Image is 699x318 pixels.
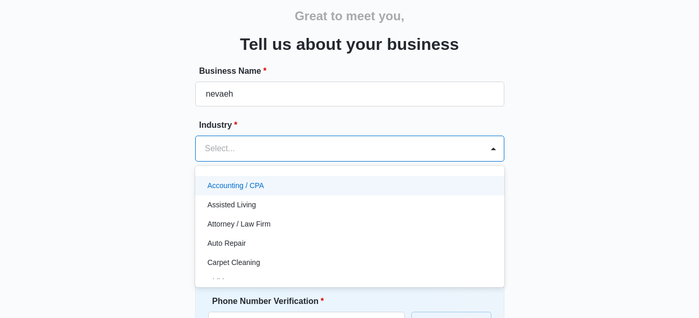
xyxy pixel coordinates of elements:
[199,65,509,77] label: Business Name
[199,119,509,131] label: Industry
[208,200,256,210] p: Assisted Living
[208,180,264,191] p: Accounting / CPA
[208,257,260,268] p: Carpet Cleaning
[212,295,409,308] label: Phone Number Verification
[208,238,246,249] p: Auto Repair
[195,82,504,107] input: e.g. Jane's Plumbing
[208,219,271,230] p: Attorney / Law Firm
[295,7,404,25] h2: Great to meet you,
[240,32,459,57] h3: Tell us about your business
[208,276,242,287] p: Child Care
